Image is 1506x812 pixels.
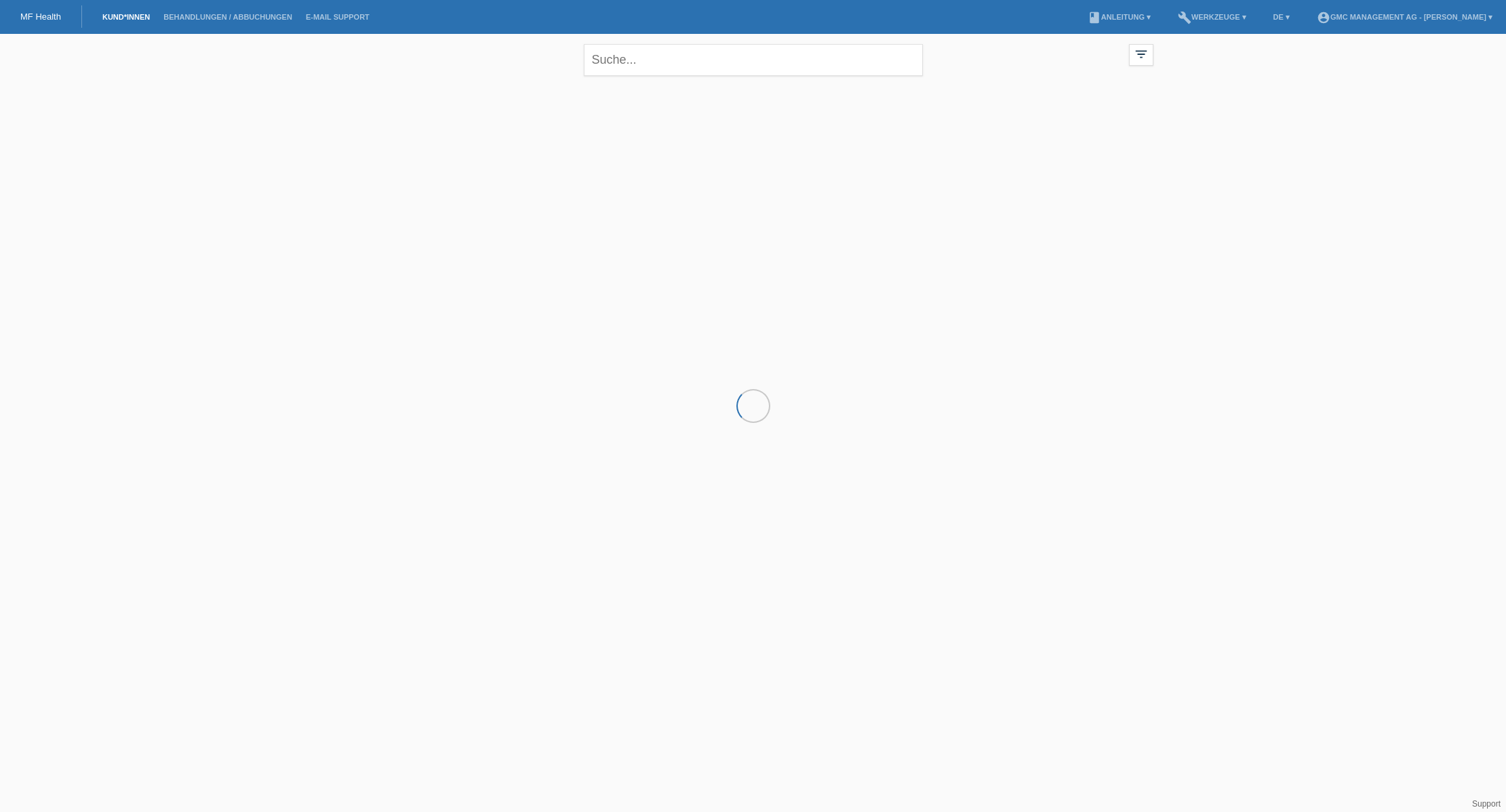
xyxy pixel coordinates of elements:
[584,44,923,76] input: Suche...
[1310,13,1499,21] a: account_circleGMC Management AG - [PERSON_NAME] ▾
[20,12,61,22] a: MF Health
[1472,799,1501,809] a: Support
[157,13,299,21] a: Behandlungen / Abbuchungen
[1267,13,1296,21] a: DE ▾
[1171,13,1253,21] a: buildWerkzeuge ▾
[1134,47,1149,62] i: filter_list
[1081,13,1157,21] a: bookAnleitung ▾
[1088,11,1101,24] i: book
[1317,11,1330,24] i: account_circle
[299,13,376,21] a: E-Mail Support
[1178,11,1191,24] i: build
[96,13,157,21] a: Kund*innen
